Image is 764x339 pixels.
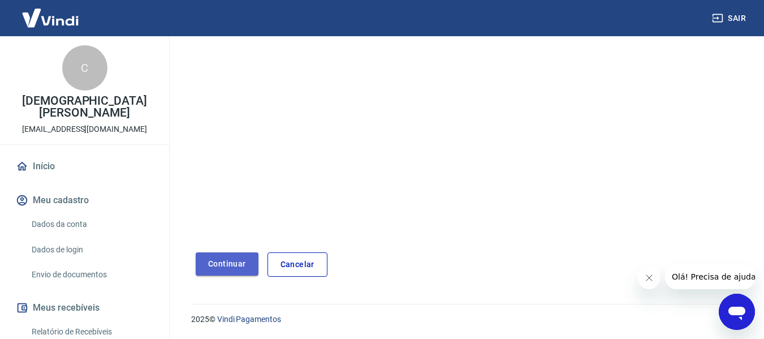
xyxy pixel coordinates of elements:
[191,314,737,325] p: 2025 ©
[638,267,661,289] iframe: Fechar mensagem
[62,45,107,91] div: C
[14,1,87,35] img: Vindi
[27,238,156,261] a: Dados de login
[14,154,156,179] a: Início
[217,315,281,324] a: Vindi Pagamentos
[27,213,156,236] a: Dados da conta
[196,252,258,276] button: Continuar
[14,188,156,213] button: Meu cadastro
[719,294,755,330] iframe: Botão para abrir a janela de mensagens
[22,123,147,135] p: [EMAIL_ADDRESS][DOMAIN_NAME]
[14,295,156,320] button: Meus recebíveis
[710,8,750,29] button: Sair
[7,8,95,17] span: Olá! Precisa de ajuda?
[27,263,156,286] a: Envio de documentos
[9,95,160,119] p: [DEMOGRAPHIC_DATA][PERSON_NAME]
[665,264,755,289] iframe: Mensagem da empresa
[267,252,327,277] a: Cancelar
